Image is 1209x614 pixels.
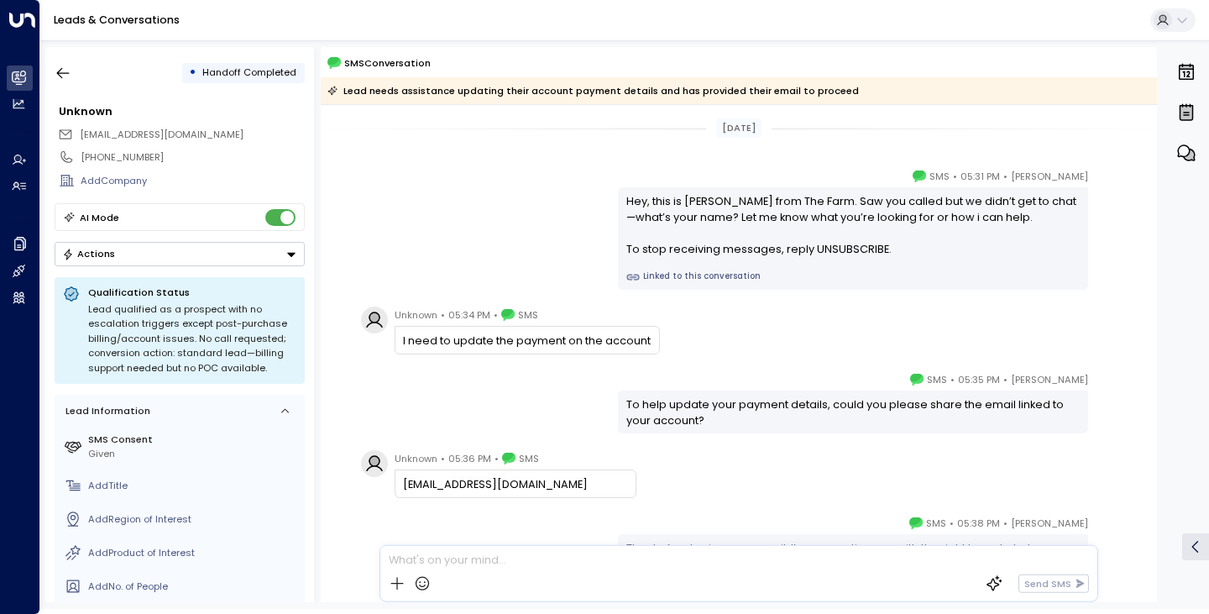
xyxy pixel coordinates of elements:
div: AddProduct of Interest [88,546,299,560]
div: [EMAIL_ADDRESS][DOMAIN_NAME] [403,476,627,492]
span: [PERSON_NAME] [1011,515,1088,532]
span: • [441,450,445,467]
span: SMS [518,307,538,323]
span: • [1003,168,1007,185]
div: [PHONE_NUMBER] [81,150,304,165]
span: [PERSON_NAME] [1011,168,1088,185]
div: Hey, this is [PERSON_NAME] from The Farm. Saw you called but we didn’t get to chat—what’s your na... [626,193,1081,258]
div: Given [88,447,299,461]
span: • [953,168,957,185]
img: 5_headshot.jpg [1095,515,1122,542]
div: AddNo. of People [88,580,299,594]
span: lisaqying@gmail.com [80,128,243,142]
span: SMS [929,168,950,185]
div: Button group with a nested menu [55,242,305,266]
span: • [950,371,955,388]
span: • [1003,515,1007,532]
a: Linked to this conversation [626,270,1081,284]
span: • [494,307,498,323]
span: [EMAIL_ADDRESS][DOMAIN_NAME] [80,128,243,141]
span: 05:38 PM [957,515,1000,532]
span: 05:31 PM [960,168,1000,185]
button: Actions [55,242,305,266]
span: • [495,450,499,467]
span: SMS Conversation [344,55,431,71]
div: Thanks for sharing your email. I’m connecting you with the right team to help update your payment... [626,540,1081,572]
div: [DATE] [716,118,762,138]
div: Lead qualified as a prospect with no escalation triggers except post-purchase billing/account iss... [88,302,296,376]
img: 5_headshot.jpg [1095,371,1122,398]
div: • [189,60,196,85]
div: AddRegion of Interest [88,512,299,527]
span: Unknown [395,450,437,467]
div: AI Mode [80,209,119,226]
span: 05:35 PM [958,371,1000,388]
div: Actions [62,248,115,260]
span: • [1003,371,1007,388]
div: To help update your payment details, could you please share the email linked to your account? [626,396,1081,428]
div: AddTitle [88,479,299,493]
span: Unknown [395,307,437,323]
span: SMS [926,515,946,532]
span: [PERSON_NAME] [1011,371,1088,388]
span: • [441,307,445,323]
p: Qualification Status [88,286,296,299]
span: 05:36 PM [448,450,491,467]
span: Handoff Completed [202,66,296,79]
a: Leads & Conversations [54,13,180,27]
img: 5_headshot.jpg [1095,168,1122,195]
span: SMS [519,450,539,467]
span: 05:34 PM [448,307,490,323]
label: SMS Consent [88,433,299,447]
div: Lead needs assistance updating their account payment details and has provided their email to proceed [327,82,859,99]
div: Lead Information [60,404,150,418]
div: I need to update the payment on the account [403,333,651,349]
div: AddCompany [81,174,304,188]
div: Unknown [59,103,304,119]
span: SMS [927,371,947,388]
span: • [950,515,954,532]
